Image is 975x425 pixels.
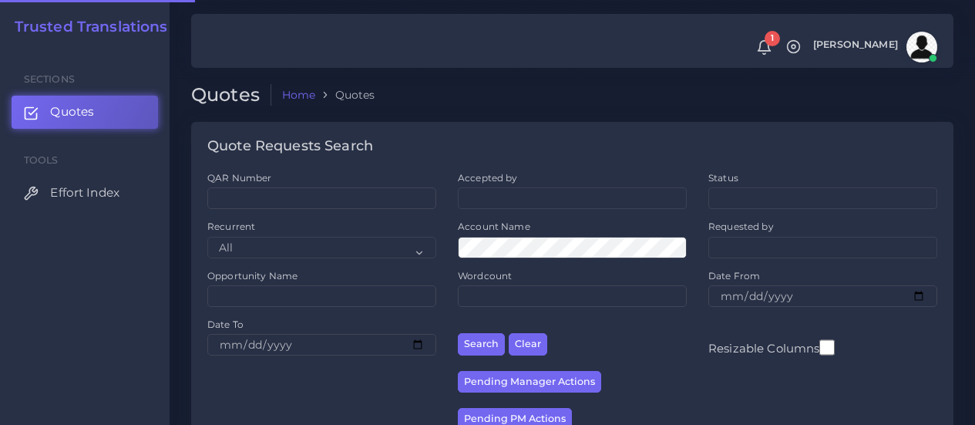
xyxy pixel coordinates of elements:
a: Effort Index [12,177,158,209]
label: Requested by [708,220,774,233]
label: Recurrent [207,220,255,233]
h4: Quote Requests Search [207,138,373,155]
span: Tools [24,154,59,166]
label: Resizable Columns [708,338,835,357]
label: Wordcount [458,269,512,282]
span: [PERSON_NAME] [813,40,898,50]
span: Sections [24,73,75,85]
a: Quotes [12,96,158,128]
img: avatar [906,32,937,62]
label: QAR Number [207,171,271,184]
label: Date To [207,318,244,331]
h2: Quotes [191,84,271,106]
label: Account Name [458,220,530,233]
button: Pending Manager Actions [458,371,601,393]
a: 1 [751,39,778,56]
a: Trusted Translations [4,19,168,36]
button: Search [458,333,505,356]
span: Effort Index [50,184,119,201]
span: 1 [765,31,780,46]
label: Accepted by [458,171,518,184]
button: Clear [509,333,547,356]
span: Quotes [50,103,94,120]
li: Quotes [315,87,375,103]
label: Opportunity Name [207,269,298,282]
a: Home [282,87,316,103]
label: Status [708,171,738,184]
input: Resizable Columns [819,338,835,357]
a: [PERSON_NAME]avatar [805,32,943,62]
label: Date From [708,269,760,282]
